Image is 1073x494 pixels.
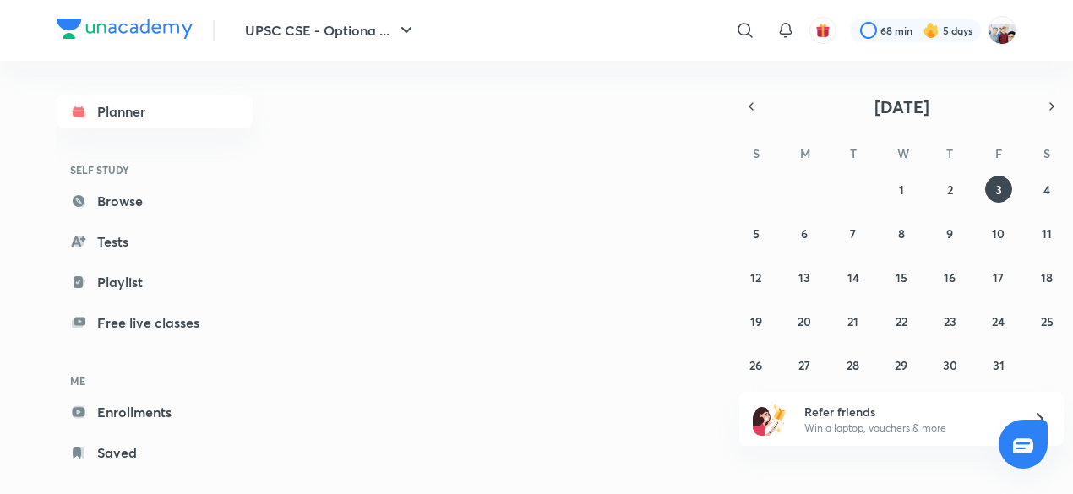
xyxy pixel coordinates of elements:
h6: SELF STUDY [57,155,253,184]
button: October 8, 2025 [888,220,915,247]
abbr: October 26, 2025 [749,357,762,373]
abbr: October 18, 2025 [1041,269,1053,285]
button: October 31, 2025 [985,351,1012,378]
a: Enrollments [57,395,253,429]
button: October 6, 2025 [791,220,818,247]
button: October 30, 2025 [936,351,963,378]
abbr: October 27, 2025 [798,357,810,373]
button: October 2, 2025 [936,176,963,203]
span: [DATE] [874,95,929,118]
button: October 17, 2025 [985,263,1012,290]
abbr: October 1, 2025 [899,182,904,198]
img: avatar [815,23,831,38]
abbr: October 15, 2025 [896,269,907,285]
a: Planner [57,95,253,128]
abbr: October 2, 2025 [947,182,953,198]
abbr: October 25, 2025 [1041,313,1054,329]
img: streak [923,22,940,39]
abbr: October 8, 2025 [898,225,905,242]
button: October 25, 2025 [1033,307,1060,334]
button: UPSC CSE - Optiona ... [235,14,427,47]
button: October 27, 2025 [791,351,818,378]
button: October 21, 2025 [840,307,867,334]
abbr: October 31, 2025 [993,357,1005,373]
abbr: October 10, 2025 [992,225,1005,242]
a: Company Logo [57,19,193,43]
abbr: October 7, 2025 [850,225,856,242]
button: October 9, 2025 [936,220,963,247]
button: October 14, 2025 [840,263,867,290]
button: October 5, 2025 [743,220,770,247]
button: October 18, 2025 [1033,263,1060,290]
h6: Refer friends [804,403,1012,421]
button: October 19, 2025 [743,307,770,334]
button: October 24, 2025 [985,307,1012,334]
button: October 3, 2025 [985,176,1012,203]
button: October 15, 2025 [888,263,915,290]
abbr: October 23, 2025 [944,313,956,329]
button: October 29, 2025 [888,351,915,378]
abbr: Sunday [753,145,760,161]
a: Free live classes [57,306,253,339]
abbr: Wednesday [897,145,909,161]
abbr: October 6, 2025 [801,225,808,242]
a: Playlist [57,265,253,299]
button: October 28, 2025 [840,351,867,378]
abbr: October 28, 2025 [847,357,859,373]
a: Saved [57,436,253,470]
abbr: October 24, 2025 [992,313,1005,329]
abbr: October 3, 2025 [995,182,1002,198]
abbr: October 29, 2025 [895,357,907,373]
abbr: October 19, 2025 [750,313,762,329]
abbr: October 11, 2025 [1042,225,1052,242]
button: October 10, 2025 [985,220,1012,247]
img: km swarthi [988,16,1016,45]
abbr: Monday [800,145,810,161]
abbr: Saturday [1043,145,1050,161]
img: Company Logo [57,19,193,39]
button: October 13, 2025 [791,263,818,290]
button: October 12, 2025 [743,263,770,290]
button: October 1, 2025 [888,176,915,203]
img: referral [753,402,787,436]
h6: ME [57,366,253,395]
abbr: October 14, 2025 [847,269,859,285]
button: October 20, 2025 [791,307,818,334]
a: Browse [57,184,253,218]
abbr: Thursday [946,145,953,161]
button: October 7, 2025 [840,220,867,247]
abbr: October 22, 2025 [896,313,907,329]
button: [DATE] [763,95,1040,118]
a: Tests [57,225,253,258]
button: October 26, 2025 [743,351,770,378]
abbr: October 20, 2025 [798,313,811,329]
button: October 22, 2025 [888,307,915,334]
abbr: October 4, 2025 [1043,182,1050,198]
button: October 16, 2025 [936,263,963,290]
abbr: October 9, 2025 [946,225,953,242]
abbr: October 13, 2025 [798,269,810,285]
abbr: October 30, 2025 [943,357,957,373]
button: October 11, 2025 [1033,220,1060,247]
button: avatar [809,17,836,44]
p: Win a laptop, vouchers & more [804,421,1012,436]
abbr: Friday [995,145,1002,161]
abbr: October 21, 2025 [847,313,858,329]
abbr: Tuesday [850,145,857,161]
button: October 4, 2025 [1033,176,1060,203]
abbr: October 12, 2025 [750,269,761,285]
abbr: October 16, 2025 [944,269,956,285]
abbr: October 5, 2025 [753,225,760,242]
button: October 23, 2025 [936,307,963,334]
abbr: October 17, 2025 [993,269,1004,285]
